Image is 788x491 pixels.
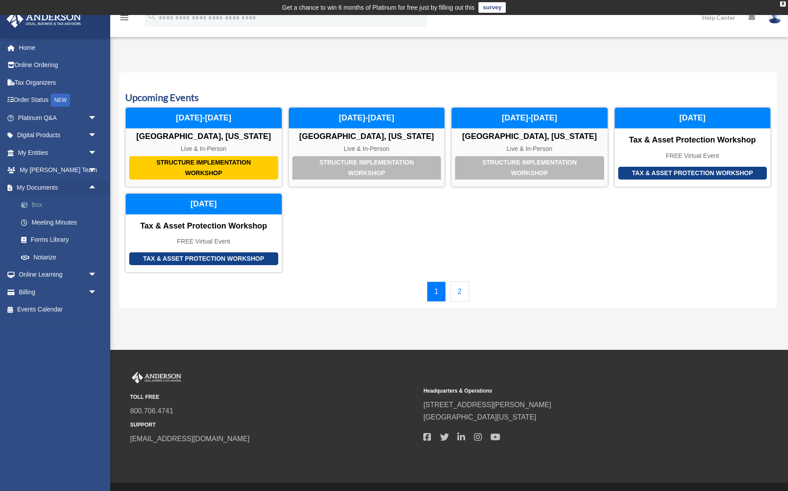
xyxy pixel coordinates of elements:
[423,401,551,409] a: [STREET_ADDRESS][PERSON_NAME]
[129,252,278,265] div: Tax & Asset Protection Workshop
[423,413,536,421] a: [GEOGRAPHIC_DATA][US_STATE]
[6,266,110,284] a: Online Learningarrow_drop_down
[126,221,282,231] div: Tax & Asset Protection Workshop
[88,161,106,180] span: arrow_drop_down
[614,107,771,187] a: Tax & Asset Protection Workshop Tax & Asset Protection Workshop FREE Virtual Event [DATE]
[6,127,110,144] a: Digital Productsarrow_drop_down
[451,107,608,187] a: Structure Implementation Workshop [GEOGRAPHIC_DATA], [US_STATE] Live & In-Person [DATE]-[DATE]
[88,127,106,145] span: arrow_drop_down
[427,281,446,302] a: 1
[88,109,106,127] span: arrow_drop_down
[6,39,110,56] a: Home
[126,194,282,215] div: [DATE]
[125,193,282,273] a: Tax & Asset Protection Workshop Tax & Asset Protection Workshop FREE Virtual Event [DATE]
[292,156,441,180] div: Structure Implementation Workshop
[6,109,110,127] a: Platinum Q&Aarrow_drop_down
[88,283,106,301] span: arrow_drop_down
[88,179,106,197] span: arrow_drop_up
[130,393,417,402] small: TOLL FREE
[615,152,771,160] div: FREE Virtual Event
[452,132,608,142] div: [GEOGRAPHIC_DATA], [US_STATE]
[147,12,157,22] i: search
[4,11,84,28] img: Anderson Advisors Platinum Portal
[6,161,110,179] a: My [PERSON_NAME] Teamarrow_drop_down
[423,386,710,396] small: Headquarters & Operations
[615,135,771,145] div: Tax & Asset Protection Workshop
[289,145,445,153] div: Live & In-Person
[126,238,282,245] div: FREE Virtual Event
[780,1,786,7] div: close
[6,91,110,109] a: Order StatusNEW
[88,144,106,162] span: arrow_drop_down
[119,12,130,23] i: menu
[6,74,110,91] a: Tax Organizers
[119,15,130,23] a: menu
[12,214,110,231] a: Meeting Minutes
[289,132,445,142] div: [GEOGRAPHIC_DATA], [US_STATE]
[450,281,469,302] a: 2
[452,108,608,129] div: [DATE]-[DATE]
[288,107,445,187] a: Structure Implementation Workshop [GEOGRAPHIC_DATA], [US_STATE] Live & In-Person [DATE]-[DATE]
[126,145,282,153] div: Live & In-Person
[12,196,110,214] a: Box
[125,91,771,105] h3: Upcoming Events
[768,11,781,24] img: User Pic
[6,56,110,74] a: Online Ordering
[126,108,282,129] div: [DATE]-[DATE]
[12,248,110,266] a: Notarize
[6,301,106,319] a: Events Calendar
[88,266,106,284] span: arrow_drop_down
[6,283,110,301] a: Billingarrow_drop_down
[455,156,604,180] div: Structure Implementation Workshop
[6,144,110,161] a: My Entitiesarrow_drop_down
[130,407,173,415] a: 800.706.4741
[51,94,70,107] div: NEW
[130,420,417,430] small: SUPPORT
[12,231,110,249] a: Forms Library
[130,372,183,383] img: Anderson Advisors Platinum Portal
[618,167,767,180] div: Tax & Asset Protection Workshop
[6,179,110,196] a: My Documentsarrow_drop_up
[130,435,250,442] a: [EMAIL_ADDRESS][DOMAIN_NAME]
[289,108,445,129] div: [DATE]-[DATE]
[126,132,282,142] div: [GEOGRAPHIC_DATA], [US_STATE]
[129,156,278,180] div: Structure Implementation Workshop
[478,2,506,13] a: survey
[615,108,771,129] div: [DATE]
[282,2,475,13] div: Get a chance to win 6 months of Platinum for free just by filling out this
[452,145,608,153] div: Live & In-Person
[125,107,282,187] a: Structure Implementation Workshop [GEOGRAPHIC_DATA], [US_STATE] Live & In-Person [DATE]-[DATE]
